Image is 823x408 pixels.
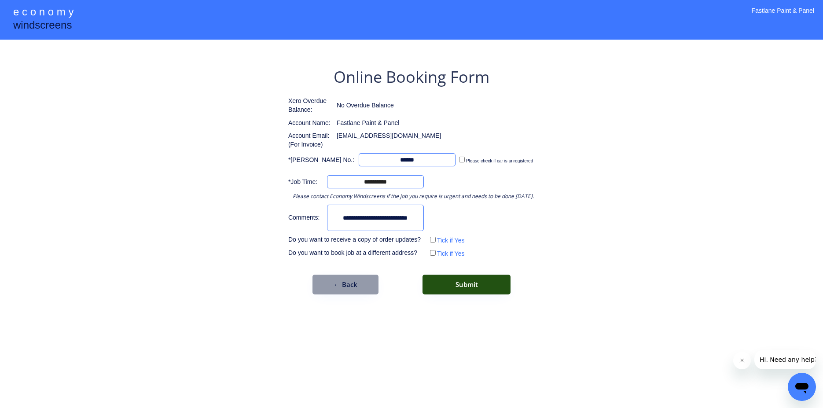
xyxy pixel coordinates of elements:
div: Account Name: [288,119,332,128]
div: Xero Overdue Balance: [288,97,332,114]
div: Online Booking Form [334,66,489,88]
div: Please contact Economy Windscreens if the job you require is urgent and needs to be done [DATE]. [293,193,534,200]
div: *Job Time: [288,178,323,187]
label: Please check if car is unregistered [466,158,533,163]
div: [EMAIL_ADDRESS][DOMAIN_NAME] [337,132,441,140]
div: windscreens [13,18,72,35]
label: Tick if Yes [437,237,465,244]
iframe: Message from company [754,350,816,369]
button: Submit [423,275,511,294]
div: Fastlane Paint & Panel [337,119,399,128]
iframe: Close message [733,352,751,369]
div: Account Email: (For Invoice) [288,132,332,149]
div: Do you want to book job at a different address? [288,249,424,257]
span: Hi. Need any help? [5,6,63,13]
div: No Overdue Balance [337,101,394,110]
div: Comments: [288,213,323,222]
div: Do you want to receive a copy of order updates? [288,235,424,244]
iframe: Button to launch messaging window [788,373,816,401]
div: *[PERSON_NAME] No.: [288,156,354,165]
label: Tick if Yes [437,250,465,257]
div: e c o n o m y [13,4,73,21]
div: Fastlane Paint & Panel [752,7,814,26]
button: ← Back [312,275,378,294]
